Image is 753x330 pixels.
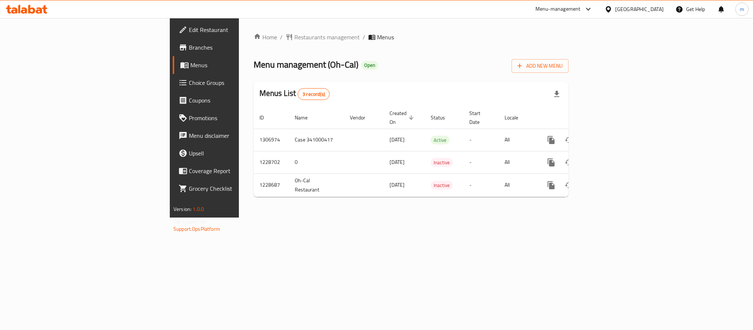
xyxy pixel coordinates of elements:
[740,5,744,13] span: m
[499,173,537,197] td: All
[517,61,563,71] span: Add New Menu
[173,39,295,56] a: Branches
[560,131,578,149] button: Change Status
[189,43,290,52] span: Branches
[286,33,360,42] a: Restaurants management
[463,129,499,151] td: -
[298,91,329,98] span: 3 record(s)
[499,129,537,151] td: All
[289,173,344,197] td: Oh-Cal Restaurant
[173,204,191,214] span: Version:
[189,131,290,140] span: Menu disclaimer
[294,33,360,42] span: Restaurants management
[189,25,290,34] span: Edit Restaurant
[431,136,449,144] span: Active
[189,166,290,175] span: Coverage Report
[173,56,295,74] a: Menus
[259,88,330,100] h2: Menus List
[431,113,455,122] span: Status
[298,88,330,100] div: Total records count
[259,113,273,122] span: ID
[560,176,578,194] button: Change Status
[548,85,566,103] div: Export file
[363,33,365,42] li: /
[560,154,578,171] button: Change Status
[173,127,295,144] a: Menu disclaimer
[295,113,317,122] span: Name
[189,149,290,158] span: Upsell
[189,78,290,87] span: Choice Groups
[377,33,394,42] span: Menus
[499,151,537,173] td: All
[463,151,499,173] td: -
[173,74,295,92] a: Choice Groups
[173,144,295,162] a: Upsell
[542,176,560,194] button: more
[390,109,416,126] span: Created On
[289,129,344,151] td: Case 341000417
[431,158,453,167] span: Inactive
[361,62,378,68] span: Open
[173,109,295,127] a: Promotions
[193,204,204,214] span: 1.0.0
[254,107,619,197] table: enhanced table
[173,224,220,234] a: Support.OpsPlatform
[189,184,290,193] span: Grocery Checklist
[254,33,569,42] nav: breadcrumb
[469,109,490,126] span: Start Date
[431,181,453,190] span: Inactive
[173,217,207,226] span: Get support on:
[537,107,619,129] th: Actions
[289,151,344,173] td: 0
[361,61,378,70] div: Open
[542,154,560,171] button: more
[173,162,295,180] a: Coverage Report
[173,180,295,197] a: Grocery Checklist
[615,5,664,13] div: [GEOGRAPHIC_DATA]
[254,56,358,73] span: Menu management ( Oh-Cal )
[505,113,528,122] span: Locale
[189,96,290,105] span: Coupons
[350,113,375,122] span: Vendor
[189,114,290,122] span: Promotions
[542,131,560,149] button: more
[173,92,295,109] a: Coupons
[535,5,581,14] div: Menu-management
[390,157,405,167] span: [DATE]
[512,59,569,73] button: Add New Menu
[390,135,405,144] span: [DATE]
[390,180,405,190] span: [DATE]
[190,61,290,69] span: Menus
[173,21,295,39] a: Edit Restaurant
[463,173,499,197] td: -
